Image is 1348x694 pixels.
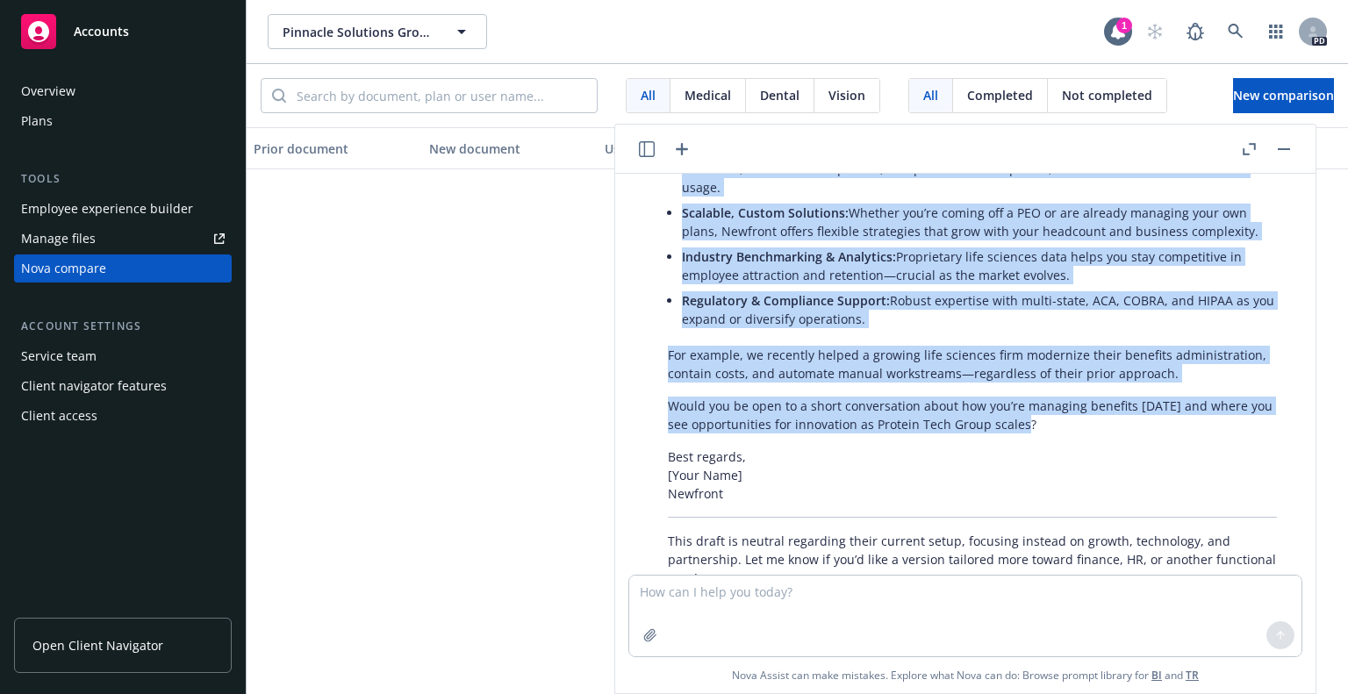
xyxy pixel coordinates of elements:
[14,254,232,283] a: Nova compare
[682,200,1277,244] li: Whether you’re coming off a PEO or are already managing your own plans, Newfront offers flexible ...
[74,25,129,39] span: Accounts
[1178,14,1213,49] a: Report a Bug
[828,86,865,104] span: Vision
[21,254,106,283] div: Nova compare
[14,402,232,430] a: Client access
[21,372,167,400] div: Client navigator features
[422,127,598,169] button: New document
[268,14,487,49] button: Pinnacle Solutions Group
[247,127,422,169] button: Prior document
[685,86,731,104] span: Medical
[732,657,1199,693] span: Nova Assist can make mistakes. Explore what Nova can do: Browse prompt library for and
[668,532,1277,587] p: This draft is neutral regarding their current setup, focusing instead on growth, technology, and ...
[14,318,232,335] div: Account settings
[21,225,96,253] div: Manage files
[1258,14,1294,49] a: Switch app
[254,140,415,158] div: Prior document
[1233,87,1334,104] span: New comparison
[668,346,1277,383] p: For example, we recently helped a growing life sciences firm modernize their benefits administrat...
[682,248,896,265] span: Industry Benchmarking & Analytics:
[283,23,434,41] span: Pinnacle Solutions Group
[682,292,890,309] span: Regulatory & Compliance Support:
[21,195,193,223] div: Employee experience builder
[967,86,1033,104] span: Completed
[682,204,849,221] span: Scalable, Custom Solutions:
[14,170,232,188] div: Tools
[641,86,656,104] span: All
[272,89,286,103] svg: Search
[14,7,232,56] a: Accounts
[668,397,1277,433] p: Would you be open to a short conversation about how you’re managing benefits [DATE] and where you...
[21,77,75,105] div: Overview
[668,447,1277,503] p: Best regards, [Your Name] Newfront
[14,225,232,253] a: Manage files
[1062,86,1152,104] span: Not completed
[598,127,729,169] button: User
[605,140,722,158] div: User
[14,107,232,135] a: Plans
[1218,14,1253,49] a: Search
[21,402,97,430] div: Client access
[286,79,597,112] input: Search by document, plan or user name...
[1116,18,1132,33] div: 1
[923,86,938,104] span: All
[682,288,1277,332] li: Robust expertise with multi-state, ACA, COBRA, and HIPAA as you expand or diversify operations.
[14,372,232,400] a: Client navigator features
[14,342,232,370] a: Service team
[1137,14,1172,49] a: Start snowing
[1186,668,1199,683] a: TR
[429,140,591,158] div: New document
[14,195,232,223] a: Employee experience builder
[21,342,97,370] div: Service team
[1151,668,1162,683] a: BI
[14,77,232,105] a: Overview
[682,244,1277,288] li: Proprietary life sciences data helps you stay competitive in employee attraction and retention—cr...
[21,107,53,135] div: Plans
[32,636,163,655] span: Open Client Navigator
[1233,78,1334,113] button: New comparison
[760,86,799,104] span: Dental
